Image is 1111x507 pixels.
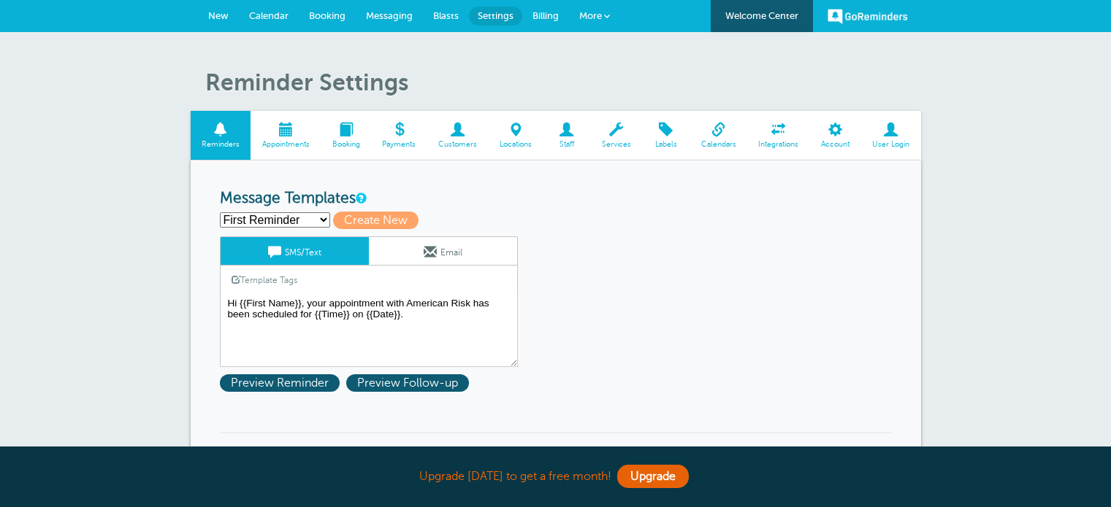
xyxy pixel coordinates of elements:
[346,374,469,392] span: Preview Follow-up
[220,432,892,473] h3: Message Sequences
[598,140,635,149] span: Services
[469,7,522,26] a: Settings
[198,140,244,149] span: Reminders
[249,10,289,21] span: Calendar
[579,10,602,21] span: More
[642,111,690,160] a: Labels
[617,465,689,488] a: Upgrade
[496,140,536,149] span: Locations
[328,140,364,149] span: Booking
[205,69,921,96] h1: Reminder Settings
[868,140,914,149] span: User Login
[371,111,427,160] a: Payments
[333,214,425,227] a: Create New
[861,111,921,160] a: User Login
[220,376,346,390] a: Preview Reminder
[590,111,642,160] a: Services
[258,140,313,149] span: Appointments
[333,212,419,229] span: Create New
[378,140,420,149] span: Payments
[478,10,513,21] span: Settings
[366,10,413,21] span: Messaging
[221,237,369,265] a: SMS/Text
[433,10,459,21] span: Blasts
[321,111,371,160] a: Booking
[356,193,364,203] a: This is the wording for your reminder and follow-up messages. You can create multiple templates i...
[208,10,229,21] span: New
[220,294,518,367] textarea: Hi {{First Name}}, your appointment with American Risk has been scheduled for {{Time}} on {{Date}}.
[697,140,740,149] span: Calendars
[309,10,345,21] span: Booking
[435,140,481,149] span: Customers
[220,190,892,208] h3: Message Templates
[489,111,543,160] a: Locations
[649,140,682,149] span: Labels
[817,140,854,149] span: Account
[532,10,559,21] span: Billing
[690,111,747,160] a: Calendars
[191,461,921,492] div: Upgrade [DATE] to get a free month!
[369,237,517,265] a: Email
[810,111,861,160] a: Account
[220,374,340,392] span: Preview Reminder
[755,140,803,149] span: Integrations
[747,111,810,160] a: Integrations
[543,111,590,160] a: Staff
[221,266,308,294] a: Template Tags
[550,140,583,149] span: Staff
[251,111,321,160] a: Appointments
[346,376,473,390] a: Preview Follow-up
[427,111,489,160] a: Customers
